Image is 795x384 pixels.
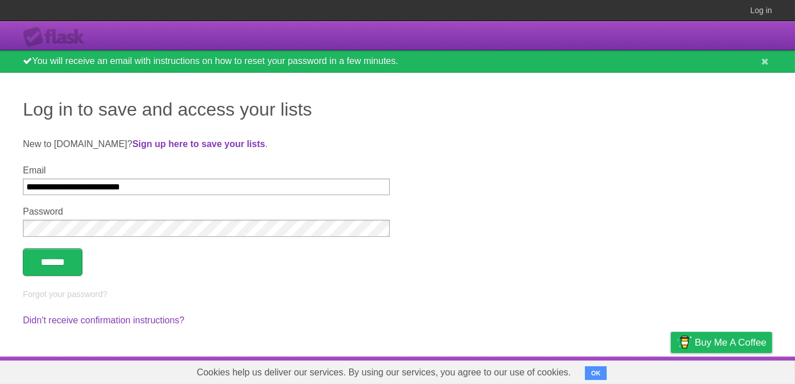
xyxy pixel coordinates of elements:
[23,165,390,176] label: Email
[23,207,390,217] label: Password
[700,359,772,381] a: Suggest a feature
[671,332,772,353] a: Buy me a coffee
[23,315,184,325] a: Didn't receive confirmation instructions?
[617,359,642,381] a: Terms
[23,96,772,123] h1: Log in to save and access your lists
[23,290,107,299] a: Forgot your password?
[519,359,543,381] a: About
[677,332,692,352] img: Buy me a coffee
[585,366,607,380] button: OK
[656,359,686,381] a: Privacy
[695,332,766,353] span: Buy me a coffee
[556,359,603,381] a: Developers
[185,361,583,384] span: Cookies help us deliver our services. By using our services, you agree to our use of cookies.
[23,27,92,47] div: Flask
[132,139,265,149] a: Sign up here to save your lists
[23,137,772,151] p: New to [DOMAIN_NAME]? .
